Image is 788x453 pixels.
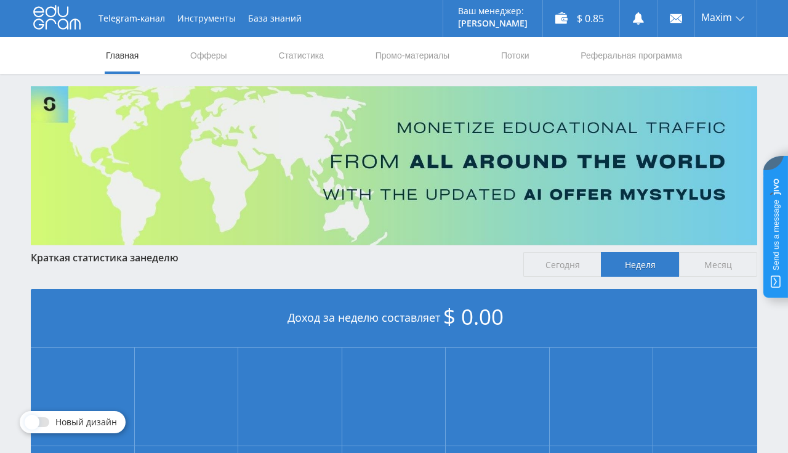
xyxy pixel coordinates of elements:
[277,37,325,74] a: Статистика
[55,417,117,427] span: Новый дизайн
[105,37,140,74] a: Главная
[701,12,732,22] span: Maxim
[443,302,504,331] span: $ 0.00
[579,37,683,74] a: Реферальная программа
[679,252,757,277] span: Месяц
[31,252,511,263] div: Краткая статистика за
[31,289,757,348] div: Доход за неделю составляет
[458,18,528,28] p: [PERSON_NAME]
[140,251,179,264] span: неделю
[374,37,451,74] a: Промо-материалы
[500,37,531,74] a: Потоки
[189,37,228,74] a: Офферы
[601,252,679,277] span: Неделя
[523,252,601,277] span: Сегодня
[31,86,757,245] img: Banner
[458,6,528,16] p: Ваш менеджер:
